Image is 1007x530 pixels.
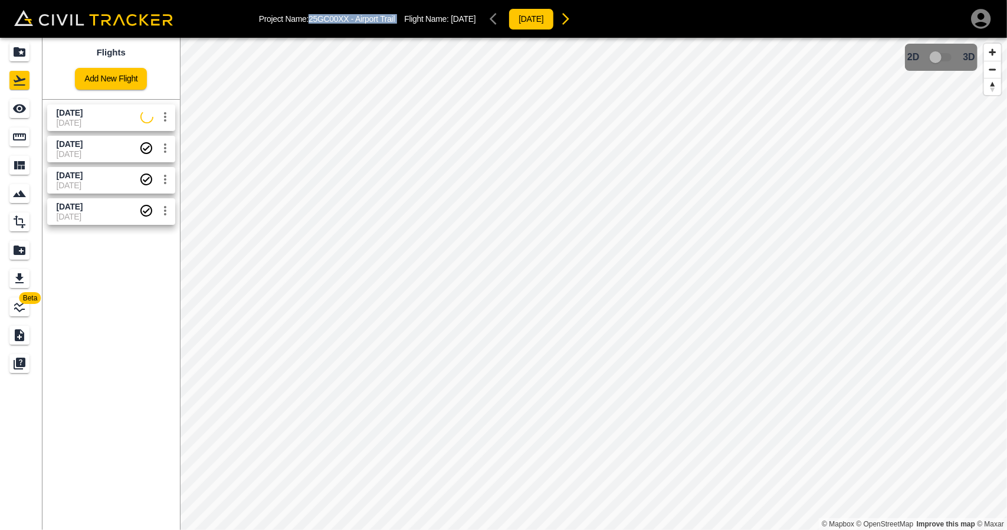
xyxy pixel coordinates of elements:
a: OpenStreetMap [857,520,914,528]
p: Project Name: 25GC00XX - Airport Trail [259,14,395,24]
button: Reset bearing to north [984,78,1001,95]
a: Mapbox [822,520,854,528]
a: Map feedback [917,520,975,528]
canvas: Map [180,38,1007,530]
p: Flight Name: [404,14,475,24]
button: [DATE] [509,8,553,30]
span: 3D model not uploaded yet [924,46,959,68]
span: 2D [907,52,919,63]
button: Zoom out [984,61,1001,78]
span: 3D [963,52,975,63]
span: [DATE] [451,14,475,24]
button: Zoom in [984,44,1001,61]
img: Civil Tracker [14,10,173,27]
a: Maxar [977,520,1004,528]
